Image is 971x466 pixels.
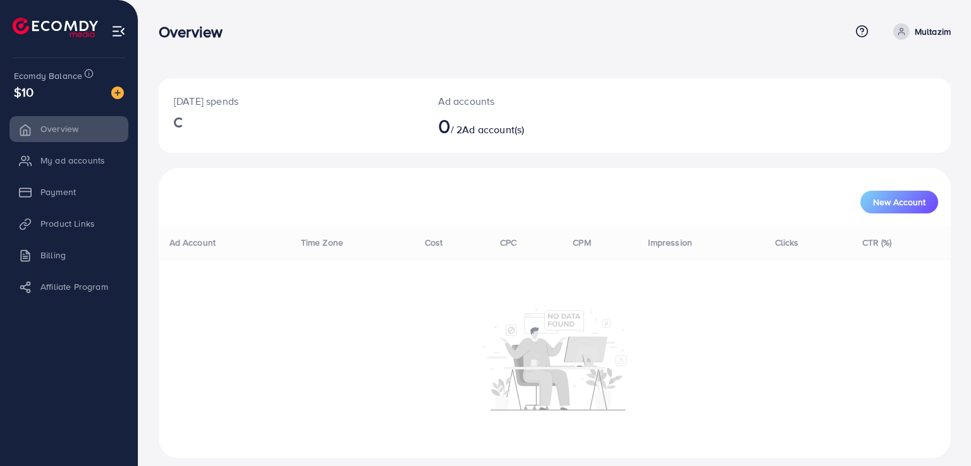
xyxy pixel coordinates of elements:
[14,69,82,82] span: Ecomdy Balance
[438,111,451,140] span: 0
[111,87,124,99] img: image
[438,93,606,109] p: Ad accounts
[915,24,951,39] p: Multazim
[111,24,126,39] img: menu
[14,83,34,101] span: $10
[462,122,524,136] span: Ad account(s)
[860,191,938,213] button: New Account
[174,93,408,109] p: [DATE] spends
[438,114,606,138] h2: / 2
[13,18,98,37] img: logo
[888,23,951,40] a: Multazim
[873,198,925,206] span: New Account
[159,23,233,41] h3: Overview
